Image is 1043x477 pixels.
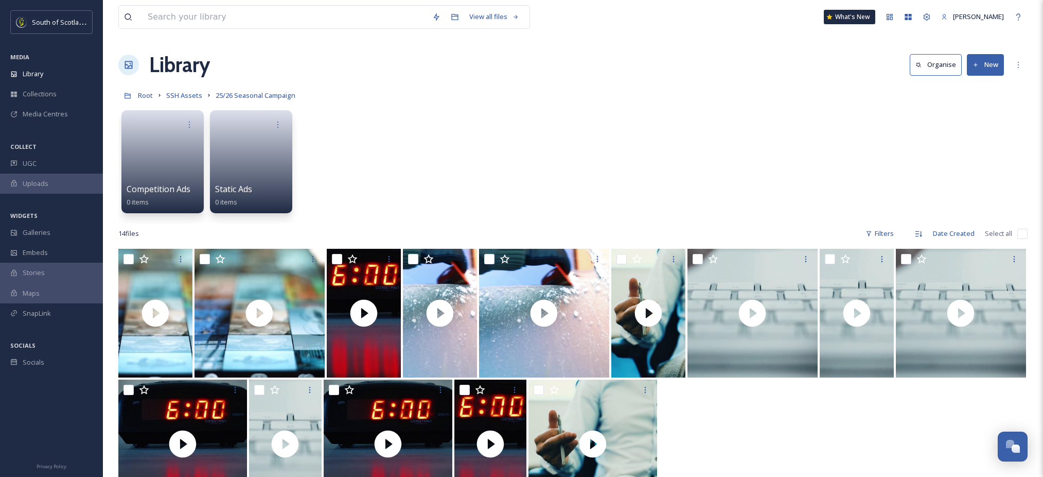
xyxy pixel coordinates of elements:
[23,309,51,318] span: SnapLink
[23,228,50,237] span: Galleries
[166,91,202,100] span: SSH Assets
[32,17,149,27] span: South of Scotland Destination Alliance
[149,49,210,80] a: Library
[118,229,139,238] span: 14 file s
[215,184,252,207] a: Static Ads0 items
[127,184,190,207] a: Competition Ads0 items
[403,249,477,378] img: thumbnail
[464,7,524,27] a: View all files
[10,212,38,219] span: WIDGETS
[23,89,57,99] span: Collections
[10,53,29,61] span: MEDIA
[10,143,37,150] span: COLLECT
[687,249,818,378] img: thumbnail
[127,197,149,207] span: 0 items
[23,179,48,189] span: Uploads
[998,432,1028,462] button: Open Chat
[23,109,68,119] span: Media Centres
[611,249,685,378] img: thumbnail
[479,249,609,378] img: thumbnail
[10,342,36,349] span: SOCIALS
[928,224,980,244] div: Date Created
[327,249,401,378] img: thumbnail
[215,183,252,195] span: Static Ads
[23,248,48,258] span: Embeds
[37,463,66,470] span: Privacy Policy
[195,249,325,378] img: thumbnail
[216,89,295,101] a: 25/26 Seasonal Campaign
[936,7,1009,27] a: [PERSON_NAME]
[138,89,153,101] a: Root
[23,288,40,298] span: Maps
[23,159,37,168] span: UGC
[967,54,1004,75] button: New
[820,249,894,378] img: thumbnail
[860,224,899,244] div: Filters
[896,249,1026,378] img: thumbnail
[215,197,237,207] span: 0 items
[824,10,875,24] a: What's New
[127,183,190,195] span: Competition Ads
[16,17,27,27] img: images.jpeg
[23,69,43,79] span: Library
[216,91,295,100] span: 25/26 Seasonal Campaign
[23,357,44,367] span: Socials
[953,12,1004,21] span: [PERSON_NAME]
[23,268,45,278] span: Stories
[166,89,202,101] a: SSH Assets
[985,229,1012,238] span: Select all
[143,6,427,28] input: Search your library
[118,249,192,378] img: thumbnail
[138,91,153,100] span: Root
[37,459,66,472] a: Privacy Policy
[910,54,962,75] button: Organise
